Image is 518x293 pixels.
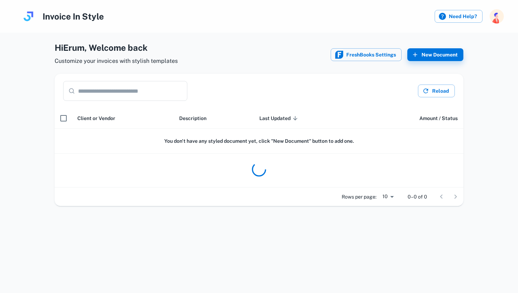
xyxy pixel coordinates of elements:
p: Rows per page: [342,193,376,201]
span: Last Updated [259,114,300,123]
button: Reload [418,85,455,97]
button: New Document [407,48,463,61]
img: FreshBooks icon [335,50,343,59]
span: Description [179,114,206,123]
div: 10 [379,191,396,202]
img: logo.svg [21,9,35,23]
h6: You don't have any styled document yet, click "New Document" button to add one. [60,137,458,145]
span: Amount / Status [419,114,458,123]
p: 0–0 of 0 [408,193,427,201]
h4: Invoice In Style [43,10,104,23]
img: photoURL [490,9,504,23]
span: Client or Vendor [77,114,115,123]
div: scrollable content [55,108,463,188]
h4: Hi Erum , Welcome back [55,41,178,54]
button: FreshBooks iconFreshBooks Settings [331,48,402,61]
label: Need Help? [435,10,483,23]
span: Customize your invoices with stylish templates [55,57,178,65]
